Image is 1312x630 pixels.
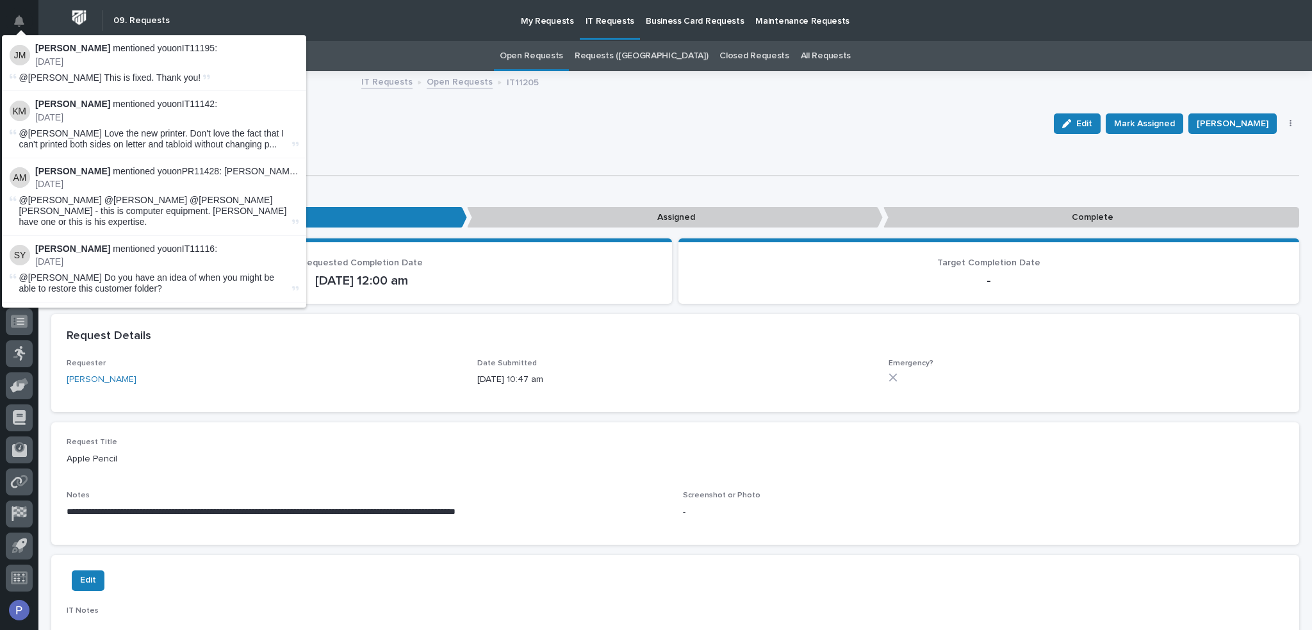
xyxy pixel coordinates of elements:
p: [DATE] 12:00 am [67,273,657,288]
a: [PERSON_NAME] [67,373,136,386]
a: Requests ([GEOGRAPHIC_DATA]) [575,41,708,71]
p: mentioned you on : [35,244,299,254]
p: mentioned you on PR11428: [PERSON_NAME] - Tools & Equipment : [35,166,299,177]
button: Notifications [6,8,33,35]
p: mentioned you on : [35,43,299,54]
p: [DATE] 10:47 am [477,373,873,386]
strong: [PERSON_NAME] [35,99,110,109]
img: Spenser Yoder [10,245,30,265]
img: Johnathan McGurn [10,45,30,65]
span: Notes [67,492,90,499]
strong: [PERSON_NAME] [35,43,110,53]
strong: [PERSON_NAME] [35,166,110,176]
p: Assigned [467,207,883,228]
span: @[PERSON_NAME] Do you have an idea of when you might be able to restore this customer folder? [19,272,275,294]
p: Complete [883,207,1299,228]
h2: 09. Requests [113,15,170,26]
p: [DATE] [35,179,299,190]
span: @[PERSON_NAME] Love the new printer. Don't love the fact that I can't printed both sides on lette... [19,128,290,150]
p: - [683,506,1284,519]
span: Emergency? [889,360,933,367]
span: Edit [1076,118,1092,129]
span: Date Submitted [477,360,537,367]
span: Requester [67,360,106,367]
p: IT11205 [51,112,1044,130]
a: Open Requests [427,74,493,88]
span: Mark Assigned [1114,116,1175,131]
a: IT Requests [361,74,413,88]
span: Target Completion Date [937,258,1040,267]
span: @[PERSON_NAME] This is fixed. Thank you! [19,72,201,83]
a: IT11116 [182,244,215,254]
p: [DATE] [35,112,299,123]
img: Arlyn Miller [10,167,30,188]
p: [DATE] [35,256,299,267]
span: [PERSON_NAME] [1197,116,1268,131]
p: IT11205 [507,74,539,88]
a: Open Requests [500,41,563,71]
p: - [694,273,1284,288]
button: [PERSON_NAME] [1188,113,1277,134]
span: Requested Completion Date [301,258,423,267]
a: IT11142 [182,99,215,109]
p: Apple Pencil [67,452,1284,466]
img: Workspace Logo [67,6,91,29]
a: All Requests [801,41,851,71]
img: Kyle Miller [10,101,30,121]
p: mentioned you on : [35,99,299,110]
div: Notifications [16,15,33,36]
span: @[PERSON_NAME] @[PERSON_NAME] @[PERSON_NAME] [PERSON_NAME] - this is computer equipment. [PERSON_... [19,195,287,227]
p: [DATE] [35,56,299,67]
a: Closed Requests [719,41,789,71]
button: Edit [1054,113,1101,134]
strong: [PERSON_NAME] [35,244,110,254]
button: Edit [72,570,104,591]
button: Mark Assigned [1106,113,1183,134]
button: users-avatar [6,597,33,624]
h2: Request Details [67,329,151,344]
span: Edit [80,572,96,588]
span: Screenshot or Photo [683,492,760,499]
span: IT Notes [67,607,99,615]
span: Request Title [67,438,117,446]
a: IT11195 [182,43,215,53]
